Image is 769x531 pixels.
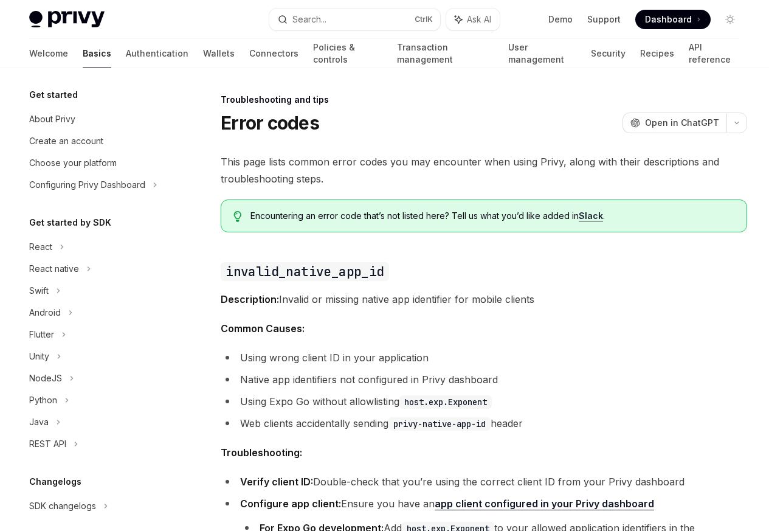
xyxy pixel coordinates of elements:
[29,499,96,513] div: SDK changelogs
[29,371,62,386] div: NodeJS
[29,11,105,28] img: light logo
[250,210,734,222] span: Encountering an error code that’s not listed here? Tell us what you’d like added in .
[397,39,493,68] a: Transaction management
[221,371,747,388] li: Native app identifiers not configured in Privy dashboard
[221,112,319,134] h1: Error codes
[689,39,740,68] a: API reference
[29,112,75,127] div: About Privy
[435,498,654,510] a: app client configured in your Privy dashboard
[29,39,68,68] a: Welcome
[467,13,491,26] span: Ask AI
[635,10,711,29] a: Dashboard
[415,15,433,24] span: Ctrl K
[203,39,235,68] a: Wallets
[221,393,747,410] li: Using Expo Go without allowlisting
[221,349,747,366] li: Using wrong client ID in your application
[221,291,747,308] span: Invalid or missing native app identifier for mobile clients
[233,211,242,222] svg: Tip
[645,117,719,129] span: Open in ChatGPT
[221,262,388,281] code: invalid_native_app_id
[221,473,747,490] li: Double-check that you’re using the correct client ID from your Privy dashboard
[508,39,577,68] a: User management
[587,13,621,26] a: Support
[622,113,726,133] button: Open in ChatGPT
[221,153,747,187] span: This page lists common error codes you may encounter when using Privy, along with their descripti...
[240,476,313,488] strong: Verify client ID:
[446,9,500,30] button: Ask AI
[19,108,175,130] a: About Privy
[83,39,111,68] a: Basics
[29,349,49,364] div: Unity
[29,283,49,298] div: Swift
[29,156,117,170] div: Choose your platform
[29,393,57,408] div: Python
[221,415,747,432] li: Web clients accidentally sending header
[19,130,175,152] a: Create an account
[29,415,49,429] div: Java
[29,178,145,192] div: Configuring Privy Dashboard
[645,13,692,26] span: Dashboard
[388,417,491,431] code: privy-native-app-id
[720,10,740,29] button: Toggle dark mode
[126,39,188,68] a: Authentication
[29,240,52,254] div: React
[249,39,298,68] a: Connectors
[221,446,302,459] strong: Troubleshooting:
[240,498,341,510] strong: Configure app client:
[579,210,603,221] a: Slack
[19,152,175,174] a: Choose your platform
[221,322,305,335] strong: Common Causes:
[29,305,61,320] div: Android
[399,395,492,409] code: host.exp.Exponent
[221,293,279,305] strong: Description:
[29,262,79,276] div: React native
[29,215,111,230] h5: Get started by SDK
[29,474,81,489] h5: Changelogs
[548,13,573,26] a: Demo
[29,437,66,451] div: REST API
[640,39,674,68] a: Recipes
[221,94,747,106] div: Troubleshooting and tips
[29,88,78,102] h5: Get started
[591,39,626,68] a: Security
[313,39,382,68] a: Policies & controls
[29,134,103,148] div: Create an account
[269,9,440,30] button: Search...CtrlK
[292,12,326,27] div: Search...
[29,327,54,342] div: Flutter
